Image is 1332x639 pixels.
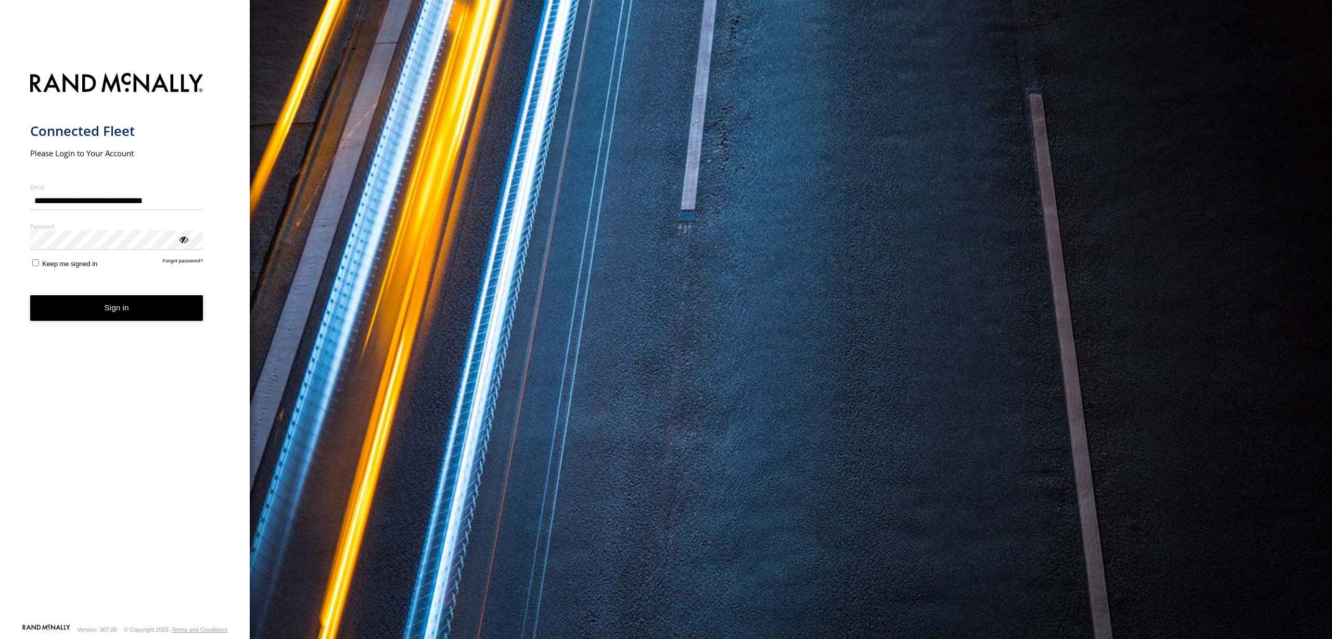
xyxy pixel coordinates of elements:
img: Rand McNally [30,71,203,97]
label: Email [30,183,203,191]
h2: Please Login to Your Account [30,148,203,158]
a: Terms and Conditions [172,627,227,633]
div: ViewPassword [178,234,188,244]
a: Visit our Website [22,624,70,635]
div: © Copyright 2025 - [124,627,227,633]
form: main [30,67,220,623]
div: Version: 307.00 [78,627,117,633]
h1: Connected Fleet [30,122,203,140]
a: Forgot password? [163,258,203,268]
label: Password [30,222,203,230]
input: Keep me signed in [32,259,39,266]
button: Sign in [30,295,203,321]
span: Keep me signed in [42,260,97,268]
